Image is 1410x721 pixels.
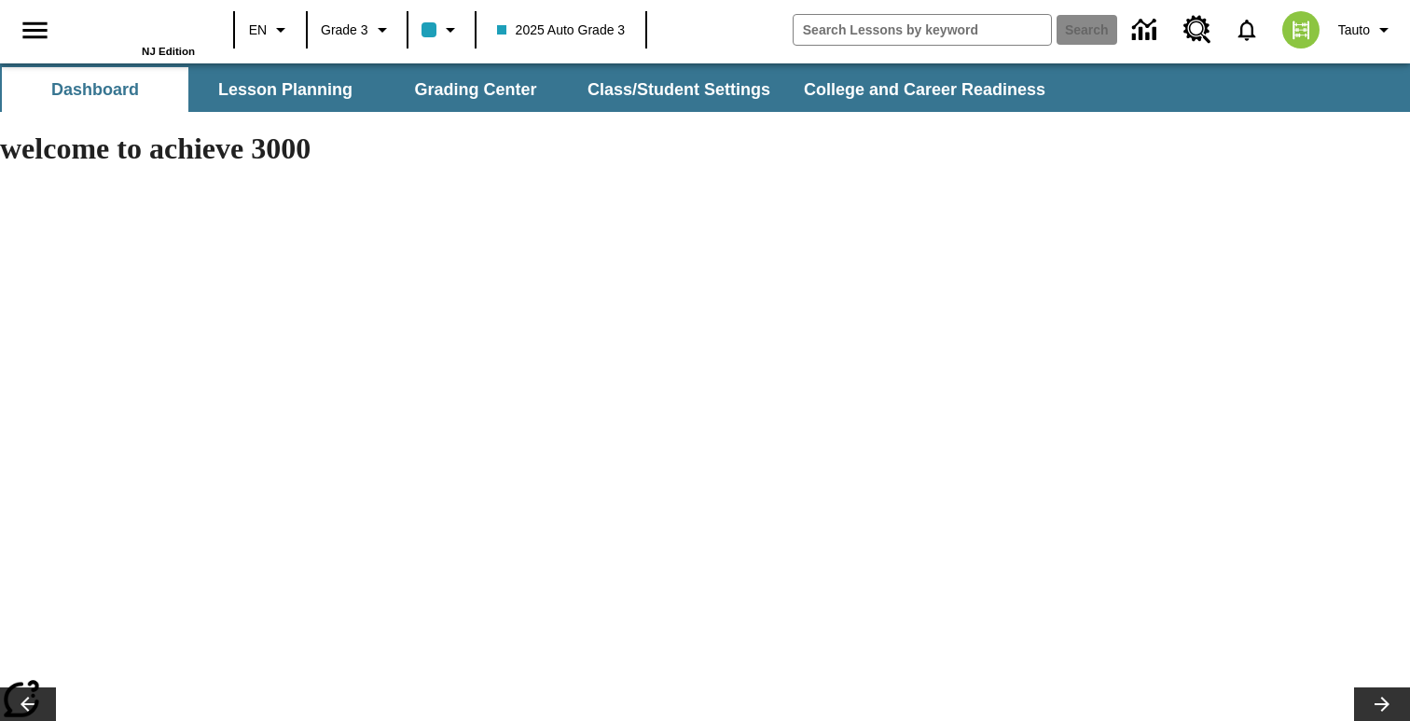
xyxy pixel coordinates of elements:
[497,21,626,40] span: 2025 Auto Grade 3
[7,3,62,58] button: Open side menu
[1271,6,1331,54] button: Select a new avatar
[74,8,195,46] a: Home
[382,67,569,112] button: Grading Center
[241,13,300,47] button: Language: EN, Select a language
[1338,21,1370,40] span: Tauto
[789,67,1060,112] button: College and Career Readiness
[313,13,401,47] button: Grade: Grade 3, Select a grade
[573,67,785,112] button: Class/Student Settings
[74,7,195,57] div: Home
[142,46,195,57] span: NJ Edition
[2,67,188,112] button: Dashboard
[1121,5,1172,56] a: Data Center
[1331,13,1403,47] button: Profile/Settings
[1223,6,1271,54] a: Notifications
[1172,5,1223,55] a: Resource Center, Will open in new tab
[192,67,379,112] button: Lesson Planning
[794,15,1051,45] input: search field
[249,21,267,40] span: EN
[321,21,368,40] span: Grade 3
[1282,11,1320,49] img: avatar image
[1354,687,1410,721] button: Lesson carousel, Next
[414,13,469,47] button: Class color is light blue. Change class color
